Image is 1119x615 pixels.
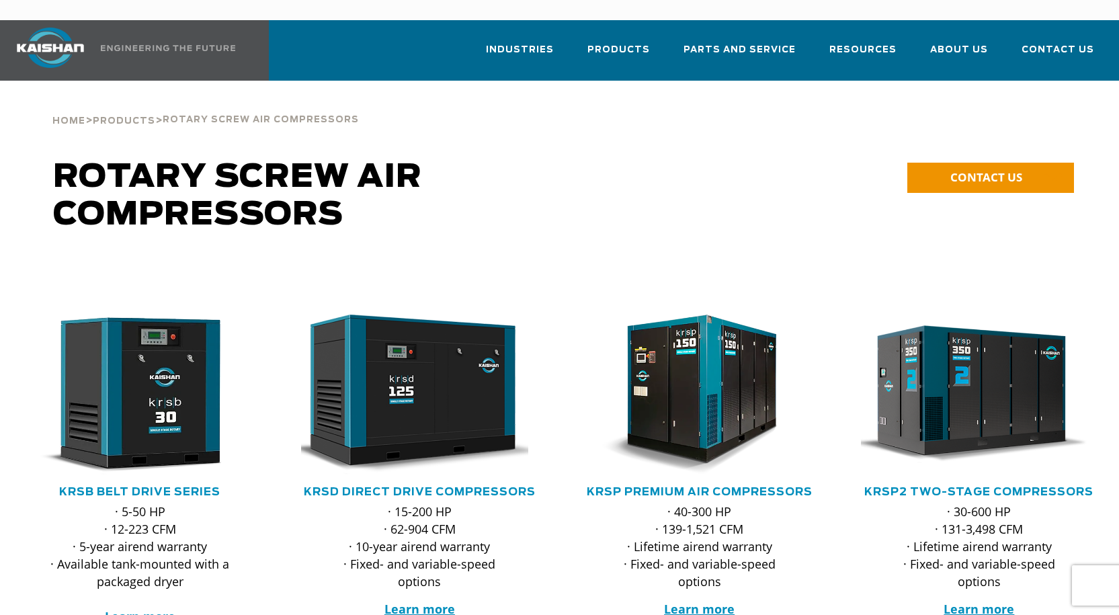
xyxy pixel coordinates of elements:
[59,487,220,497] a: KRSB Belt Drive Series
[1022,32,1094,78] a: Contact Us
[571,315,809,475] img: krsp150
[93,114,155,126] a: Products
[861,315,1097,475] div: krsp350
[930,32,988,78] a: About Us
[93,117,155,126] span: Products
[291,315,528,475] img: krsd125
[304,487,536,497] a: KRSD Direct Drive Compressors
[888,503,1071,590] p: · 30-600 HP · 131-3,498 CFM · Lifetime airend warranty · Fixed- and variable-speed options
[301,315,538,475] div: krsd125
[163,116,359,124] span: Rotary Screw Air Compressors
[587,32,650,78] a: Products
[907,163,1074,193] a: CONTACT US
[328,503,511,590] p: · 15-200 HP · 62-904 CFM · 10-year airend warranty · Fixed- and variable-speed options
[581,315,818,475] div: krsp150
[829,32,897,78] a: Resources
[851,315,1088,475] img: krsp350
[52,114,85,126] a: Home
[22,315,258,475] div: krsb30
[101,45,235,51] img: Engineering the future
[486,32,554,78] a: Industries
[11,315,249,475] img: krsb30
[587,42,650,58] span: Products
[1022,42,1094,58] span: Contact Us
[864,487,1093,497] a: KRSP2 Two-Stage Compressors
[683,32,796,78] a: Parts and Service
[52,81,359,132] div: > >
[486,42,554,58] span: Industries
[587,487,813,497] a: KRSP Premium Air Compressors
[950,169,1022,185] span: CONTACT US
[53,161,422,231] span: Rotary Screw Air Compressors
[829,42,897,58] span: Resources
[608,503,791,590] p: · 40-300 HP · 139-1,521 CFM · Lifetime airend warranty · Fixed- and variable-speed options
[930,42,988,58] span: About Us
[52,117,85,126] span: Home
[683,42,796,58] span: Parts and Service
